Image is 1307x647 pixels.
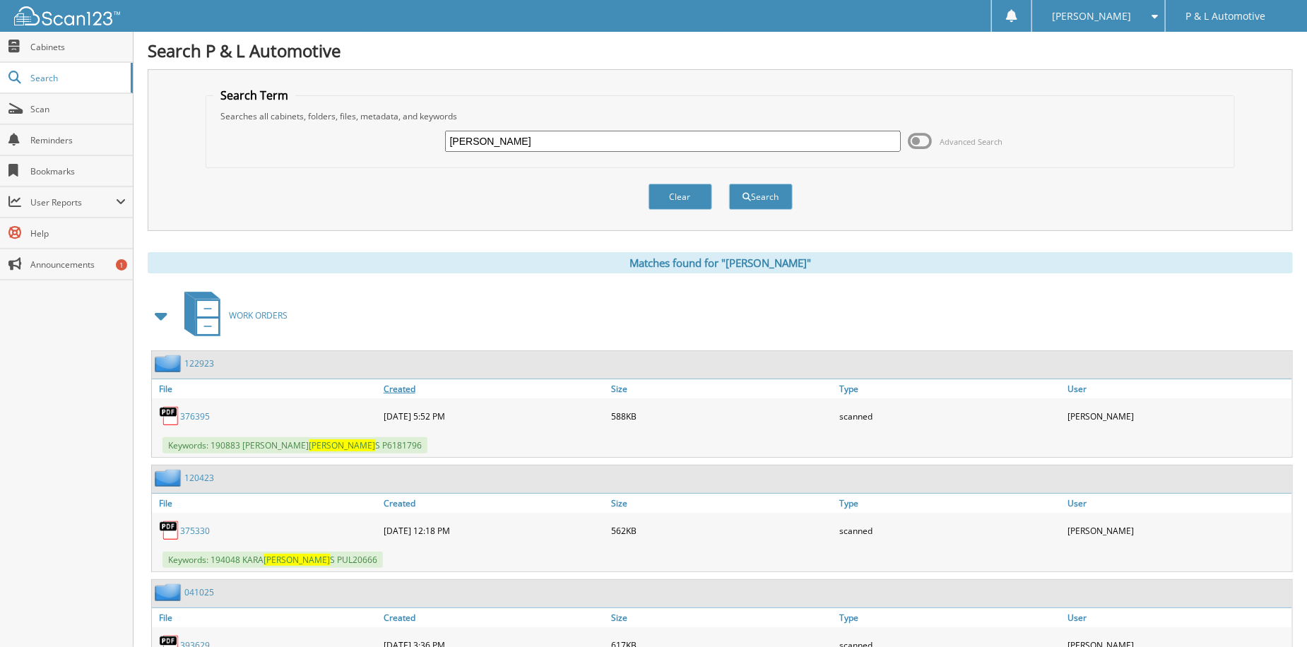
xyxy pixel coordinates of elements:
img: folder2.png [155,469,184,487]
span: [PERSON_NAME] [309,439,375,451]
a: Size [608,379,836,398]
img: scan123-logo-white.svg [14,6,120,25]
span: User Reports [30,196,116,208]
a: Created [380,608,608,627]
h1: Search P & L Automotive [148,39,1293,62]
div: Matches found for "[PERSON_NAME]" [148,252,1293,273]
span: Announcements [30,259,126,271]
button: Search [729,184,793,210]
span: Advanced Search [940,136,1003,147]
a: File [152,494,380,513]
a: Type [836,379,1064,398]
div: [DATE] 12:18 PM [380,516,608,545]
div: 588KB [608,402,836,430]
div: Searches all cabinets, folders, files, metadata, and keywords [213,110,1227,122]
span: WORK ORDERS [229,309,288,321]
span: P & L Automotive [1186,12,1266,20]
a: Type [836,608,1064,627]
img: folder2.png [155,355,184,372]
span: [PERSON_NAME] [264,554,330,566]
a: Size [608,608,836,627]
div: scanned [836,516,1064,545]
a: 375330 [180,525,210,537]
legend: Search Term [213,88,295,103]
a: 376395 [180,410,210,422]
a: File [152,608,380,627]
span: Bookmarks [30,165,126,177]
span: Keywords: 194048 KARA S PUL20666 [162,552,383,568]
img: PDF.png [159,405,180,427]
a: 041025 [184,586,214,598]
a: User [1064,494,1292,513]
button: Clear [649,184,712,210]
iframe: Chat Widget [1236,579,1307,647]
a: WORK ORDERS [176,287,288,343]
img: PDF.png [159,520,180,541]
div: [PERSON_NAME] [1064,516,1292,545]
a: Type [836,494,1064,513]
div: [DATE] 5:52 PM [380,402,608,430]
span: Keywords: 190883 [PERSON_NAME] S P6181796 [162,437,427,453]
a: 120423 [184,472,214,484]
a: Size [608,494,836,513]
img: folder2.png [155,583,184,601]
span: [PERSON_NAME] [1053,12,1132,20]
a: Created [380,379,608,398]
span: Search [30,72,124,84]
div: scanned [836,402,1064,430]
div: 562KB [608,516,836,545]
span: Scan [30,103,126,115]
a: 122923 [184,357,214,369]
a: User [1064,608,1292,627]
a: Created [380,494,608,513]
span: Reminders [30,134,126,146]
div: [PERSON_NAME] [1064,402,1292,430]
div: 1 [116,259,127,271]
span: Cabinets [30,41,126,53]
a: File [152,379,380,398]
span: Help [30,227,126,239]
a: User [1064,379,1292,398]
